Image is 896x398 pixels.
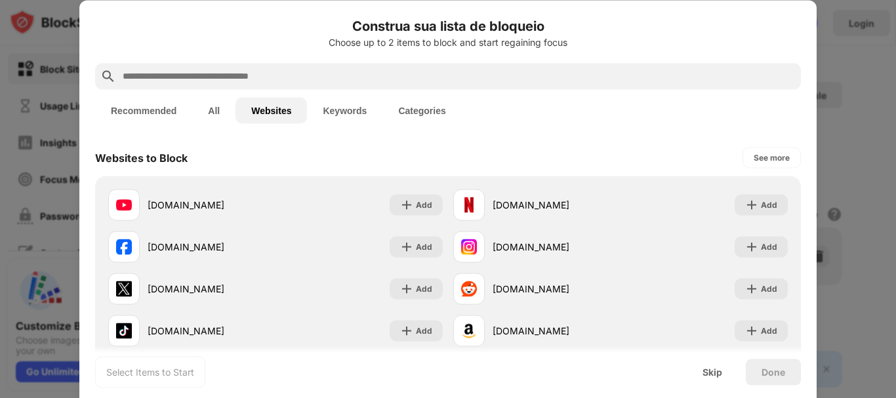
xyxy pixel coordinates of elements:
div: Add [416,282,432,295]
h6: Construa sua lista de bloqueio [95,16,801,35]
div: Add [761,282,777,295]
img: favicons [461,197,477,212]
div: See more [754,151,790,164]
button: Websites [235,97,307,123]
img: favicons [461,281,477,296]
img: favicons [116,239,132,254]
img: search.svg [100,68,116,84]
button: All [192,97,235,123]
div: [DOMAIN_NAME] [493,324,621,338]
button: Categories [382,97,461,123]
div: [DOMAIN_NAME] [148,324,275,338]
div: Choose up to 2 items to block and start regaining focus [95,37,801,47]
div: Add [761,240,777,253]
div: Skip [703,367,722,377]
div: Websites to Block [95,151,188,164]
div: Add [416,324,432,337]
div: Select Items to Start [106,365,194,378]
div: [DOMAIN_NAME] [493,198,621,212]
div: [DOMAIN_NAME] [148,240,275,254]
div: [DOMAIN_NAME] [493,240,621,254]
div: [DOMAIN_NAME] [493,282,621,296]
div: Done [762,367,785,377]
img: favicons [461,239,477,254]
button: Keywords [307,97,382,123]
button: Recommended [95,97,192,123]
img: favicons [116,197,132,212]
img: favicons [116,323,132,338]
div: [DOMAIN_NAME] [148,198,275,212]
div: Add [761,324,777,337]
div: Add [761,198,777,211]
div: Add [416,198,432,211]
div: Add [416,240,432,253]
img: favicons [461,323,477,338]
div: [DOMAIN_NAME] [148,282,275,296]
img: favicons [116,281,132,296]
